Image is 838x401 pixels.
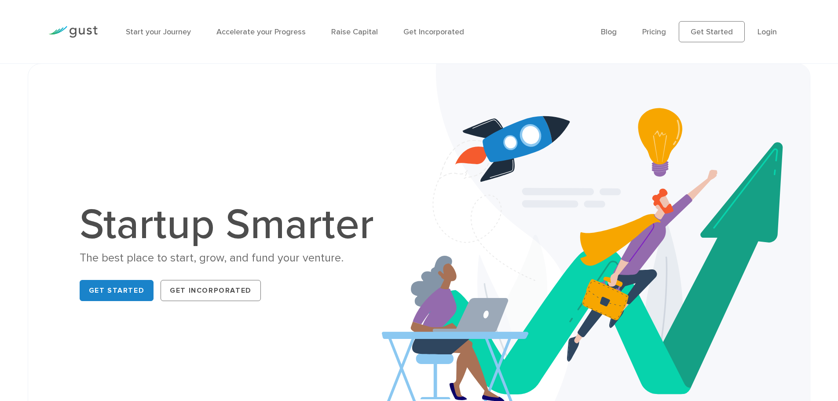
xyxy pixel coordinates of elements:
[161,280,261,301] a: Get Incorporated
[48,26,98,38] img: Gust Logo
[642,27,666,37] a: Pricing
[601,27,617,37] a: Blog
[331,27,378,37] a: Raise Capital
[403,27,464,37] a: Get Incorporated
[80,204,383,246] h1: Startup Smarter
[757,27,777,37] a: Login
[679,21,745,42] a: Get Started
[216,27,306,37] a: Accelerate your Progress
[126,27,191,37] a: Start your Journey
[80,250,383,266] div: The best place to start, grow, and fund your venture.
[80,280,154,301] a: Get Started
